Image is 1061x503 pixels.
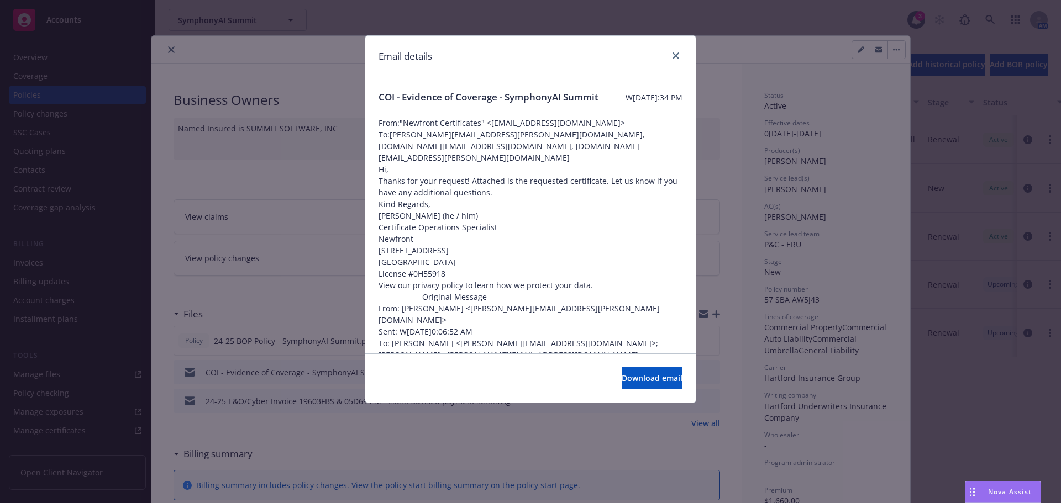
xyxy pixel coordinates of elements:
[622,373,682,383] span: Download email
[988,487,1032,496] span: Nova Assist
[447,350,638,360] a: [PERSON_NAME][EMAIL_ADDRESS][DOMAIN_NAME]
[965,481,979,502] div: Drag to move
[965,481,1041,503] button: Nova Assist
[460,338,652,348] a: [PERSON_NAME][EMAIL_ADDRESS][DOMAIN_NAME]
[379,303,682,407] p: From: [PERSON_NAME] < > Sent: W[DATE]0:06:52 AM To: [PERSON_NAME] < >;[PERSON_NAME] < >;[PERSON_N...
[622,367,682,389] button: Download email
